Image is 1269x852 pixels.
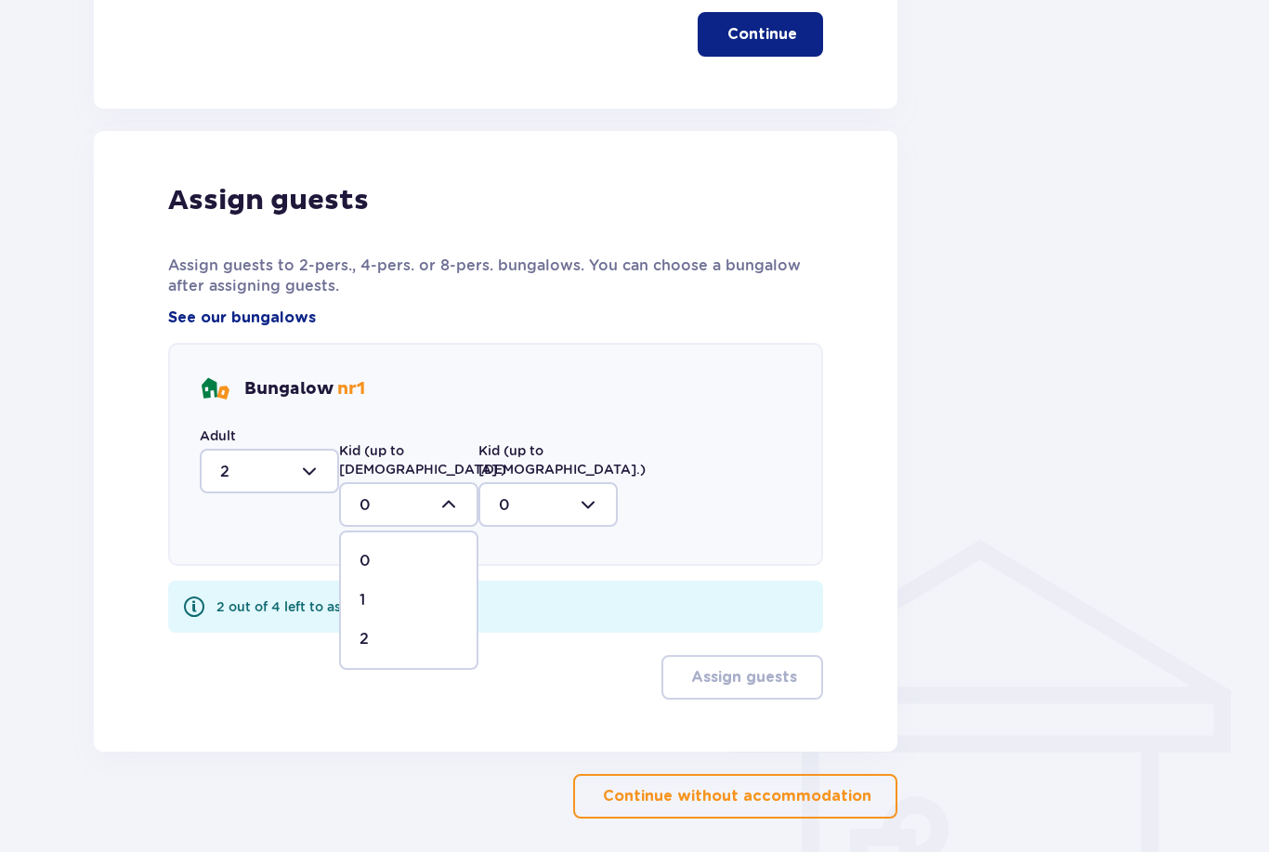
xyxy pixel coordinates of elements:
[661,655,823,700] button: Assign guests
[478,441,646,478] label: Kid (up to [DEMOGRAPHIC_DATA].)
[603,786,871,806] p: Continue without accommodation
[573,774,897,819] button: Continue without accommodation
[360,590,365,610] p: 1
[168,308,316,328] a: See our bungalows
[691,667,797,688] p: Assign guests
[200,426,236,445] label: Adult
[360,551,371,571] p: 0
[216,597,372,616] div: 2 out of 4 left to assign.
[727,24,797,45] p: Continue
[168,183,369,218] p: Assign guests
[360,629,369,649] p: 2
[168,256,823,296] p: Assign guests to 2-pers., 4-pers. or 8-pers. bungalows. You can choose a bungalow after assigning...
[200,374,229,404] img: bungalows Icon
[337,378,365,400] span: nr 1
[339,441,506,478] label: Kid (up to [DEMOGRAPHIC_DATA].)
[698,12,823,57] button: Continue
[244,378,365,400] p: Bungalow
